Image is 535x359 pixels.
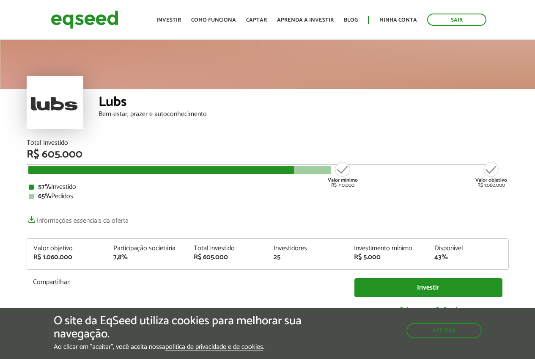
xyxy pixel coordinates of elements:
a: Aprenda a investir [277,17,334,23]
div: Investimento mínimo [354,245,422,252]
img: EqSeed [51,8,118,31]
div: R$ 1.060.000 [33,254,101,261]
a: Como funciona [191,17,236,23]
div: R$ 710.000 [327,161,359,188]
div: R$ 605.000 [27,149,509,160]
div: Investidores [274,245,341,252]
a: Investir [156,17,181,23]
div: 43% [434,254,502,261]
div: Participação societária [113,245,181,252]
a: Blog [344,17,358,23]
div: Investido [29,184,507,191]
p: Compartilhar: [33,278,342,286]
a: Captar [246,17,267,23]
div: 25 [274,254,341,261]
div: 7,8% [113,254,181,261]
a: Minha conta [379,17,417,23]
a: política de privacidade e de cookies [165,344,263,351]
strong: 57% [38,181,51,193]
div: Bem-estar, prazer e autoconhecimento [99,111,509,118]
strong: Valor mínimo [328,176,358,184]
div: Total investido [194,245,261,252]
button: Aceitar [406,323,482,338]
p: Ao clicar em "aceitar", você aceita nossa . [54,343,310,351]
strong: Valor objetivo [475,176,507,184]
div: R$ 605.000 [194,254,261,261]
div: Disponível [434,245,502,252]
a: Sair [427,14,486,26]
a: Investir [354,278,502,297]
div: Lubs [99,95,509,111]
div: R$ 5.000 [354,254,422,261]
h5: O site da EqSeed utiliza cookies para melhorar sua navegação. [54,315,310,341]
strong: 65% [38,191,51,202]
a: Informações essenciais da oferta [27,213,129,224]
div: R$ 1.060.000 [475,161,507,188]
div: Valor objetivo [33,245,101,252]
div: Total Investido [27,140,509,146]
a: Falar com a EqSeed [354,301,502,319]
div: Pedidos [29,193,507,200]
